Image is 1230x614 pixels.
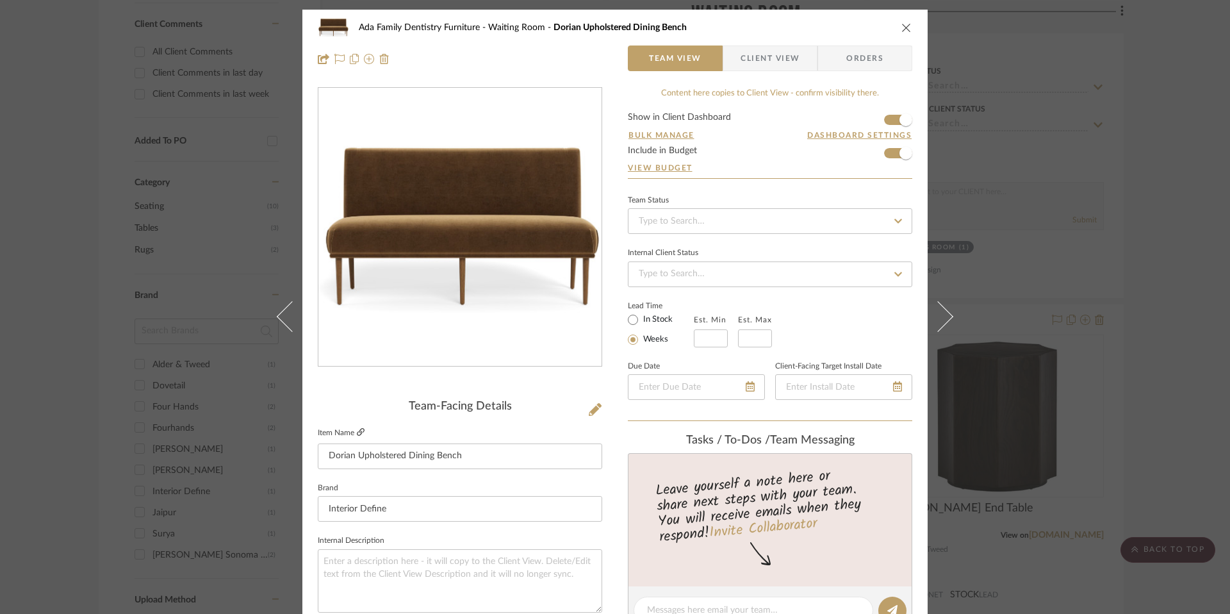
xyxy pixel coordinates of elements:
mat-radio-group: Select item type [628,311,694,347]
label: Est. Min [694,315,726,324]
label: Lead Time [628,300,694,311]
input: Enter Item Name [318,444,602,469]
div: Team Status [628,197,669,204]
div: Leave yourself a note here or share next steps with your team. You will receive emails when they ... [627,462,914,548]
label: In Stock [641,314,673,326]
span: Team View [649,46,701,71]
span: Tasks / To-Dos / [686,435,770,446]
label: Brand [318,485,338,492]
span: Waiting Room [488,23,553,32]
label: Est. Max [738,315,772,324]
span: Ada Family Dentistry Furniture [359,23,488,32]
img: Remove from project [379,54,389,64]
label: Due Date [628,363,660,370]
input: Enter Brand [318,496,602,522]
a: Invite Collaborator [709,513,818,545]
span: Client View [741,46,799,71]
label: Client-Facing Target Install Date [775,363,881,370]
div: Content here copies to Client View - confirm visibility there. [628,87,912,100]
button: close [901,22,912,33]
button: Dashboard Settings [807,129,912,141]
span: Orders [832,46,898,71]
img: 9970b59a-859e-48d3-9e19-8074787fd042_48x40.jpg [318,15,348,40]
div: Team-Facing Details [318,400,602,414]
button: Bulk Manage [628,129,695,141]
input: Enter Install Date [775,374,912,400]
input: Enter Due Date [628,374,765,400]
input: Type to Search… [628,261,912,287]
span: Dorian Upholstered Dining Bench [553,23,687,32]
label: Internal Description [318,538,384,544]
label: Weeks [641,334,668,345]
label: Item Name [318,427,365,438]
div: 0 [318,141,602,313]
div: Internal Client Status [628,250,698,256]
a: View Budget [628,163,912,173]
img: 9970b59a-859e-48d3-9e19-8074787fd042_436x436.jpg [318,141,602,313]
div: team Messaging [628,434,912,448]
input: Type to Search… [628,208,912,234]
